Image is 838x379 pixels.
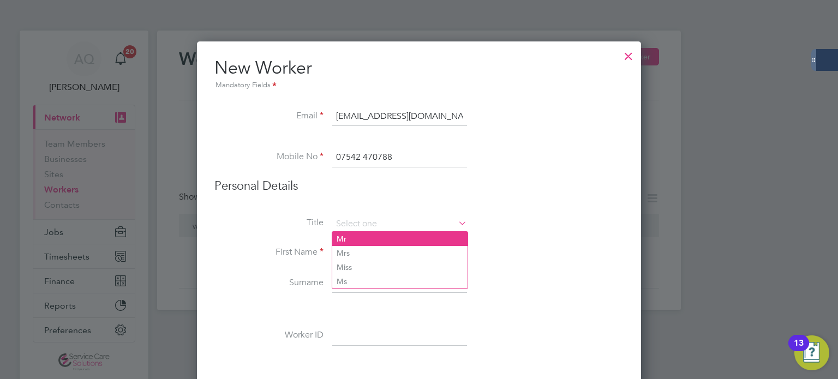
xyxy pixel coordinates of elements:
[794,343,804,357] div: 13
[214,246,324,258] label: First Name
[214,217,324,228] label: Title
[214,277,324,288] label: Surname
[332,274,468,288] li: Ms
[214,178,624,194] h3: Personal Details
[332,232,468,246] li: Mr
[332,260,468,274] li: Miss
[332,246,468,260] li: Mrs
[214,329,324,341] label: Worker ID
[214,57,624,92] h2: New Worker
[214,80,624,92] div: Mandatory Fields
[214,110,324,122] label: Email
[214,151,324,163] label: Mobile No
[332,216,467,232] input: Select one
[794,335,829,370] button: Open Resource Center, 13 new notifications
